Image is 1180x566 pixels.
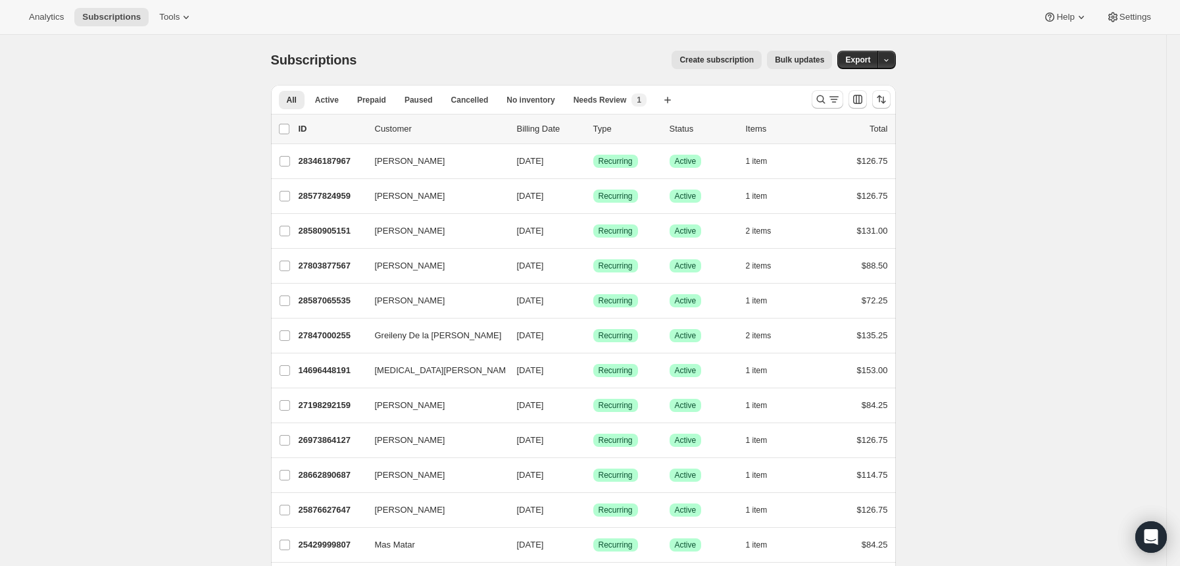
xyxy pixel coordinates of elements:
[517,400,544,410] span: [DATE]
[837,51,878,69] button: Export
[599,435,633,446] span: Recurring
[375,122,506,136] p: Customer
[675,226,697,236] span: Active
[746,292,782,310] button: 1 item
[746,536,782,554] button: 1 item
[299,257,888,275] div: 27803877567[PERSON_NAME][DATE]SuccessRecurringSuccessActive2 items$88.50
[599,156,633,167] span: Recurring
[1056,12,1074,22] span: Help
[599,540,633,550] span: Recurring
[746,400,768,411] span: 1 item
[82,12,141,22] span: Subscriptions
[670,122,735,136] p: Status
[862,400,888,410] span: $84.25
[367,360,499,381] button: [MEDICAL_DATA][PERSON_NAME]
[151,8,201,26] button: Tools
[517,435,544,445] span: [DATE]
[746,435,768,446] span: 1 item
[672,51,762,69] button: Create subscription
[299,222,888,240] div: 28580905151[PERSON_NAME][DATE]SuccessRecurringSuccessActive2 items$131.00
[599,226,633,236] span: Recurring
[299,155,364,168] p: 28346187967
[675,470,697,480] span: Active
[746,431,782,450] button: 1 item
[599,365,633,376] span: Recurring
[637,95,641,105] span: 1
[299,294,364,307] p: 28587065535
[746,396,782,415] button: 1 item
[767,51,832,69] button: Bulk updates
[657,91,678,109] button: Create new view
[746,257,786,275] button: 2 items
[367,395,499,416] button: [PERSON_NAME]
[271,53,357,67] span: Subscriptions
[599,191,633,201] span: Recurring
[746,222,786,240] button: 2 items
[375,469,445,482] span: [PERSON_NAME]
[517,191,544,201] span: [DATE]
[857,156,888,166] span: $126.75
[675,296,697,306] span: Active
[599,330,633,341] span: Recurring
[375,155,445,168] span: [PERSON_NAME]
[517,261,544,270] span: [DATE]
[746,152,782,170] button: 1 item
[1035,8,1095,26] button: Help
[299,466,888,484] div: 28662890687[PERSON_NAME][DATE]SuccessRecurringSuccessActive1 item$114.75
[857,226,888,236] span: $131.00
[675,191,697,201] span: Active
[299,538,364,552] p: 25429999807
[299,536,888,554] div: 25429999807Mas Matar[DATE]SuccessRecurringSuccessActive1 item$84.25
[517,122,583,136] p: Billing Date
[299,152,888,170] div: 28346187967[PERSON_NAME][DATE]SuccessRecurringSuccessActive1 item$126.75
[675,365,697,376] span: Active
[746,187,782,205] button: 1 item
[517,156,544,166] span: [DATE]
[367,465,499,486] button: [PERSON_NAME]
[746,330,772,341] span: 2 items
[812,90,843,109] button: Search and filter results
[857,191,888,201] span: $126.75
[574,95,627,105] span: Needs Review
[675,156,697,167] span: Active
[746,466,782,484] button: 1 item
[287,95,297,105] span: All
[451,95,489,105] span: Cancelled
[159,12,180,22] span: Tools
[299,259,364,272] p: 27803877567
[857,435,888,445] span: $126.75
[506,95,554,105] span: No inventory
[367,255,499,276] button: [PERSON_NAME]
[299,361,888,380] div: 14696448191[MEDICAL_DATA][PERSON_NAME][DATE]SuccessRecurringSuccessActive1 item$153.00
[299,122,888,136] div: IDCustomerBilling DateTypeStatusItemsTotal
[746,296,768,306] span: 1 item
[375,503,445,517] span: [PERSON_NAME]
[299,431,888,450] div: 26973864127[PERSON_NAME][DATE]SuccessRecurringSuccessActive1 item$126.75
[746,501,782,519] button: 1 item
[517,296,544,305] span: [DATE]
[405,95,433,105] span: Paused
[675,261,697,271] span: Active
[746,261,772,271] span: 2 items
[375,259,445,272] span: [PERSON_NAME]
[367,430,499,451] button: [PERSON_NAME]
[299,292,888,310] div: 28587065535[PERSON_NAME][DATE]SuccessRecurringSuccessActive1 item$72.25
[872,90,891,109] button: Sort the results
[517,365,544,375] span: [DATE]
[299,326,888,345] div: 27847000255Greileny De la [PERSON_NAME][DATE]SuccessRecurringSuccessActive2 items$135.25
[375,364,514,377] span: [MEDICAL_DATA][PERSON_NAME]
[517,470,544,480] span: [DATE]
[299,399,364,412] p: 27198292159
[599,505,633,515] span: Recurring
[367,220,499,242] button: [PERSON_NAME]
[21,8,72,26] button: Analytics
[675,400,697,411] span: Active
[367,534,499,555] button: Mas Matar
[862,296,888,305] span: $72.25
[375,329,502,342] span: Greileny De la [PERSON_NAME]
[299,364,364,377] p: 14696448191
[857,505,888,515] span: $126.75
[675,540,697,550] span: Active
[599,296,633,306] span: Recurring
[357,95,386,105] span: Prepaid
